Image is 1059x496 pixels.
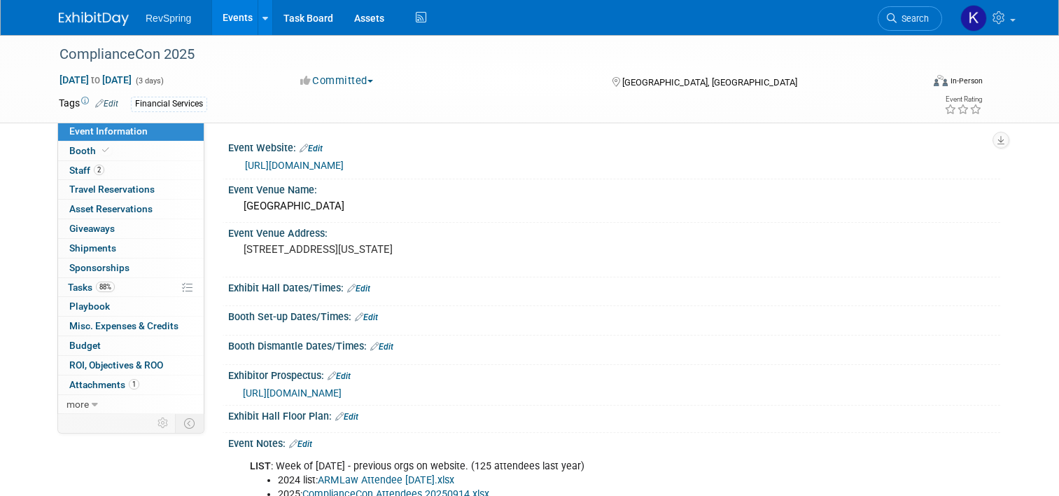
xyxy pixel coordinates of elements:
span: Playbook [69,301,110,312]
a: Search [878,6,942,31]
a: Shipments [58,239,204,258]
div: ComplianceCon 2025 [55,42,904,67]
a: Travel Reservations [58,180,204,199]
img: ExhibitDay [59,12,129,26]
li: 2024 list: [278,474,842,488]
pre: [STREET_ADDRESS][US_STATE] [244,243,535,256]
b: LIST [250,460,271,472]
span: Staff [69,165,104,176]
a: [URL][DOMAIN_NAME] [245,160,344,171]
span: Giveaways [69,223,115,234]
a: Budget [58,336,204,355]
img: Format-Inperson.png [934,75,948,86]
a: Edit [335,412,358,422]
a: Misc. Expenses & Credits [58,317,204,336]
a: Edit [95,99,118,109]
div: Event Venue Name: [228,179,1000,197]
i: Booth reservation complete [102,146,109,154]
a: Edit [289,439,312,449]
a: Edit [370,342,393,352]
div: Financial Services [131,97,207,111]
div: In-Person [950,76,983,86]
div: Exhibit Hall Floor Plan: [228,406,1000,424]
span: Budget [69,340,101,351]
span: Misc. Expenses & Credits [69,320,178,331]
div: Event Notes: [228,433,1000,451]
a: Event Information [58,122,204,141]
span: Sponsorships [69,262,129,273]
a: Edit [300,144,323,153]
div: Exhibitor Prospectus: [228,365,1000,383]
span: ROI, Objectives & ROO [69,359,163,371]
span: Tasks [68,282,115,293]
a: Playbook [58,297,204,316]
span: 1 [129,379,139,390]
a: Edit [347,284,370,294]
button: Committed [295,74,379,88]
span: Event Information [69,125,148,137]
span: Shipments [69,242,116,254]
div: Booth Set-up Dates/Times: [228,306,1000,324]
span: 2 [94,165,104,175]
span: Booth [69,145,112,156]
div: Event Venue Address: [228,223,1000,240]
span: [GEOGRAPHIC_DATA], [GEOGRAPHIC_DATA] [622,77,797,88]
td: Toggle Event Tabs [176,414,204,432]
span: more [66,399,89,410]
span: to [89,74,102,85]
div: Booth Dismantle Dates/Times: [228,336,1000,354]
a: Attachments1 [58,376,204,394]
a: Tasks88% [58,278,204,297]
div: Event Website: [228,137,1000,156]
span: RevSpring [146,13,191,24]
span: Asset Reservations [69,203,153,214]
a: more [58,395,204,414]
a: Edit [328,371,351,381]
td: Tags [59,96,118,112]
a: Staff2 [58,161,204,180]
a: ROI, Objectives & ROO [58,356,204,375]
a: Booth [58,142,204,160]
a: Giveaways [58,219,204,238]
td: Personalize Event Tab Strip [151,414,176,432]
div: Exhibit Hall Dates/Times: [228,277,1000,296]
div: Event Format [846,73,983,94]
div: Event Rating [944,96,982,103]
span: Search [897,13,929,24]
span: 88% [96,282,115,292]
a: [URL][DOMAIN_NAME] [243,387,342,399]
a: Edit [355,312,378,322]
div: [GEOGRAPHIC_DATA] [239,195,990,217]
img: Kelsey Culver [960,5,987,32]
span: Attachments [69,379,139,390]
span: [DATE] [DATE] [59,74,132,86]
a: ARMLaw Attendee [DATE].xlsx [318,474,454,486]
a: Sponsorships [58,259,204,277]
a: Asset Reservations [58,200,204,219]
span: Travel Reservations [69,184,155,195]
span: (3 days) [134,76,164,85]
